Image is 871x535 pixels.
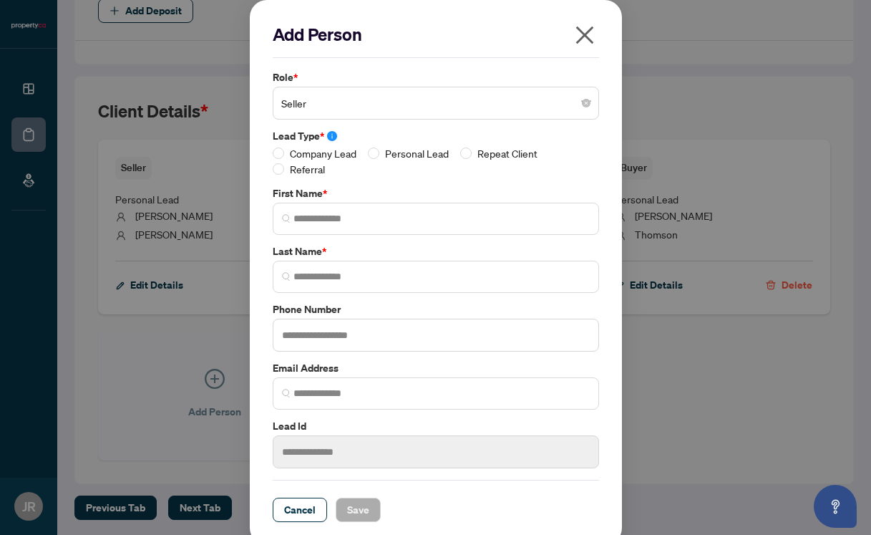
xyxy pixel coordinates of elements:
[282,214,291,223] img: search_icon
[273,185,599,201] label: First Name
[273,498,327,522] button: Cancel
[282,389,291,397] img: search_icon
[273,418,599,434] label: Lead Id
[472,145,543,161] span: Repeat Client
[273,244,599,259] label: Last Name
[379,145,454,161] span: Personal Lead
[284,498,316,521] span: Cancel
[281,90,590,117] span: Seller
[814,485,857,528] button: Open asap
[273,69,599,85] label: Role
[336,498,381,522] button: Save
[273,360,599,376] label: Email Address
[327,131,337,141] span: info-circle
[273,128,599,144] label: Lead Type
[582,99,590,107] span: close-circle
[273,302,599,317] label: Phone Number
[284,145,362,161] span: Company Lead
[573,24,596,47] span: close
[284,161,331,177] span: Referral
[282,272,291,281] img: search_icon
[273,23,599,46] h2: Add Person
